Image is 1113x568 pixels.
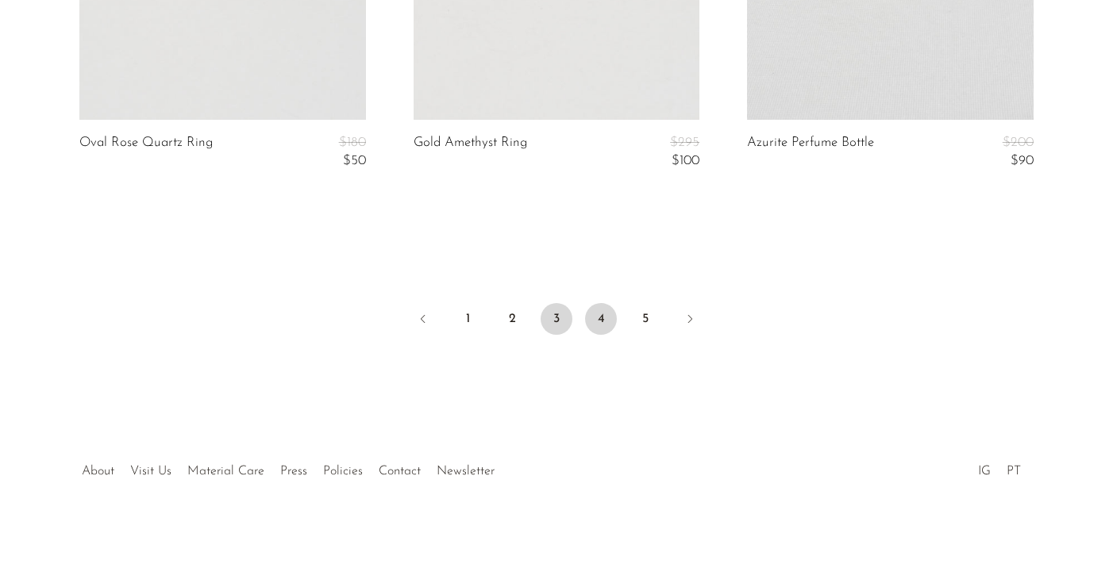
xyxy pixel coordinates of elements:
a: Material Care [187,465,264,478]
span: $50 [343,154,366,167]
span: 3 [541,303,572,335]
a: 1 [452,303,483,335]
a: About [82,465,114,478]
span: $200 [1003,136,1034,149]
span: $180 [339,136,366,149]
span: $90 [1011,154,1034,167]
a: Policies [323,465,363,478]
a: Next [674,303,706,338]
a: Contact [379,465,421,478]
ul: Social Medias [970,452,1029,482]
a: 4 [585,303,617,335]
a: Azurite Perfume Bottle [747,136,874,168]
a: PT [1007,465,1021,478]
span: $295 [670,136,699,149]
a: 2 [496,303,528,335]
a: Oval Rose Quartz Ring [79,136,213,168]
a: Press [280,465,307,478]
span: $100 [672,154,699,167]
a: Gold Amethyst Ring [414,136,527,168]
a: IG [978,465,991,478]
ul: Quick links [74,452,503,482]
a: Visit Us [130,465,171,478]
a: Previous [407,303,439,338]
a: 5 [630,303,661,335]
